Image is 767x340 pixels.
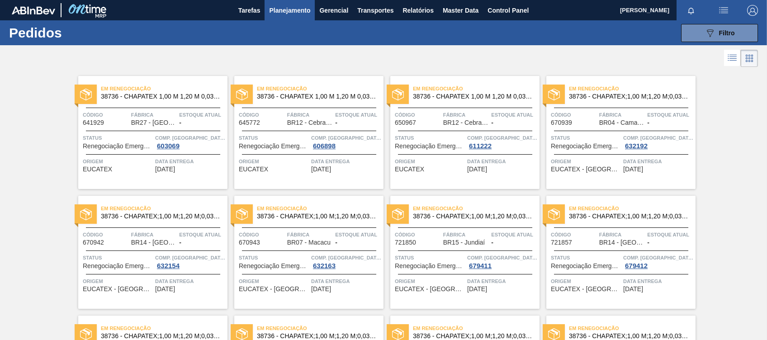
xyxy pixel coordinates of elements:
a: Comp. [GEOGRAPHIC_DATA]632154 [155,253,225,269]
span: - [647,119,649,126]
span: Em Renegociação [569,204,696,213]
a: statusEm Renegociação38736 - CHAPATEX;1,00 M;1,20 M;0,03 M;;Código670943FábricaBR07 - MacacuEstoq... [227,196,383,309]
span: 670943 [239,239,260,246]
span: 09/11/2021 [623,286,643,293]
span: Origem [551,157,621,166]
span: EUCATEX - BOTUCATU [551,286,621,293]
span: EUCATEX [395,166,424,173]
span: Fábrica [287,230,333,239]
span: BR14 - Curitibana [131,239,176,246]
span: Data Entrega [311,157,381,166]
span: - [179,239,181,246]
span: BR27 - Nova Minas [131,119,176,126]
span: - [491,119,493,126]
span: 721850 [395,239,416,246]
span: Control Panel [488,5,529,16]
a: Comp. [GEOGRAPHIC_DATA]679412 [623,253,693,269]
span: Data Entrega [311,277,381,286]
span: Em Renegociação [413,84,540,93]
span: Status [395,253,465,262]
span: 38736 - CHAPATEX;1,00 M;1,20 M;0,03 M;; [569,213,688,220]
span: Estoque atual [491,110,537,119]
span: Renegociação Emergencial de Pedido [395,263,465,269]
span: Data Entrega [623,157,693,166]
div: 632154 [155,262,181,269]
span: Renegociação Emergencial de Pedido [83,263,153,269]
span: EUCATEX - BOTUCATU [83,286,153,293]
span: Em Renegociação [413,204,540,213]
span: Fábrica [287,110,333,119]
span: 38736 - CHAPATEX;1,00 M;1,20 M;0,03 M;; [257,333,376,340]
span: Em Renegociação [101,324,227,333]
span: Transportes [357,5,393,16]
a: Comp. [GEOGRAPHIC_DATA]632192 [623,133,693,150]
div: Visão em Lista [724,50,741,67]
img: status [236,328,248,340]
span: Data Entrega [467,157,537,166]
span: 38736 - CHAPATEX;1,00 M;1,20 M;0,03 M;; [257,213,376,220]
span: Comp. Carga [155,253,225,262]
button: Filtro [681,24,758,42]
span: Em Renegociação [257,84,383,93]
span: Estoque atual [179,110,225,119]
span: - [335,119,337,126]
img: status [236,208,248,220]
span: 38736 - CHAPATEX 1,00 M 1,20 M 0,03 M [257,93,376,100]
span: Origem [83,277,153,286]
span: Em Renegociação [101,84,227,93]
span: Renegociação Emergencial de Pedido [551,263,621,269]
span: BR12 - Cebrasa [443,119,488,126]
span: 721857 [551,239,572,246]
span: Fábrica [131,230,177,239]
span: Status [395,133,465,142]
span: Comp. Carga [623,253,693,262]
span: 650967 [395,119,416,126]
span: Código [83,110,129,119]
img: status [548,89,560,100]
span: 09/10/2021 [155,286,175,293]
img: TNhmsLtSVTkK8tSr43FrP2fwEKptu5GPRR3wAAAABJRU5ErkJggg== [12,6,55,14]
span: Código [395,110,441,119]
span: Renegociação Emergencial de Pedido [239,143,309,150]
span: Status [551,133,621,142]
a: statusEm Renegociação38736 - CHAPATEX 1,00 M 1,20 M 0,03 MCódigo650967FábricaBR12 - CebrasaEstoqu... [383,76,540,189]
a: statusEm Renegociação38736 - CHAPATEX 1,00 M 1,20 M 0,03 MCódigo641929FábricaBR27 - [GEOGRAPHIC_D... [71,76,227,189]
span: EUCATEX - BOTUCATU [395,286,465,293]
span: Planejamento [269,5,310,16]
span: Data Entrega [155,277,225,286]
span: Comp. Carga [155,133,225,142]
span: Renegociação Emergencial de Pedido [239,263,309,269]
img: status [80,89,92,100]
span: Estoque atual [647,230,693,239]
span: Em Renegociação [413,324,540,333]
div: 632192 [623,142,649,150]
span: Fábrica [443,110,489,119]
span: BR15 - Jundiaí [443,239,485,246]
span: Tarefas [238,5,260,16]
span: Estoque atual [491,230,537,239]
span: Estoque atual [335,230,381,239]
span: Origem [239,277,309,286]
a: statusEm Renegociação38736 - CHAPATEX;1,00 M;1,20 M;0,03 M;;Código721850FábricaBR15 - JundiaíEsto... [383,196,540,309]
span: Comp. Carga [467,253,537,262]
span: Fábrica [131,110,177,119]
span: 38736 - CHAPATEX;1,00 M;1,20 M;0,03 M;; [413,333,532,340]
span: Data Entrega [467,277,537,286]
span: 10/10/2021 [311,286,331,293]
a: Comp. [GEOGRAPHIC_DATA]679411 [467,253,537,269]
span: Comp. Carga [311,253,381,262]
span: Em Renegociação [569,324,696,333]
span: Comp. Carga [311,133,381,142]
div: Visão em Cards [741,50,758,67]
img: status [236,89,248,100]
span: Estoque atual [179,230,225,239]
span: Origem [239,157,309,166]
span: BR07 - Macacu [287,239,331,246]
span: Relatórios [402,5,433,16]
div: 606898 [311,142,337,150]
span: 38736 - CHAPATEX 1,00 M 1,20 M 0,03 M [413,93,532,100]
span: Código [551,230,597,239]
div: 611222 [467,142,493,150]
a: statusEm Renegociação38736 - CHAPATEX;1,00 M;1,20 M;0,03 M;;Código670939FábricaBR04 - CamaçariEst... [540,76,696,189]
img: status [548,328,560,340]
